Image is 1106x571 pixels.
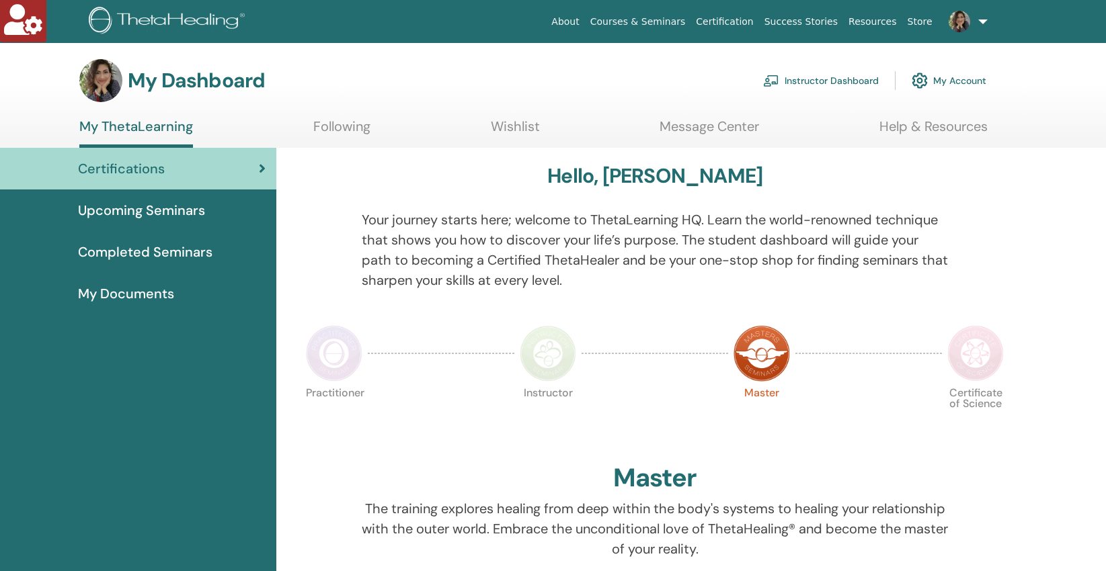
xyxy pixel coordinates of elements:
[362,210,949,290] p: Your journey starts here; welcome to ThetaLearning HQ. Learn the world-renowned technique that sh...
[843,9,902,34] a: Resources
[547,164,762,188] h3: Hello, [PERSON_NAME]
[362,498,949,559] p: The training explores healing from deep within the body's systems to healing your relationship wi...
[79,59,122,102] img: default.jpg
[78,242,212,262] span: Completed Seminars
[79,118,193,148] a: My ThetaLearning
[879,118,988,144] a: Help & Resources
[763,75,779,87] img: chalkboard-teacher.svg
[78,159,165,179] span: Certifications
[306,325,362,382] img: Practitioner
[660,118,759,144] a: Message Center
[89,7,249,37] img: logo.png
[763,66,879,95] a: Instructor Dashboard
[78,283,174,304] span: My Documents
[520,325,576,382] img: Instructor
[78,200,205,220] span: Upcoming Seminars
[613,463,697,494] h2: Master
[949,11,970,32] img: default.jpg
[902,9,938,34] a: Store
[690,9,758,34] a: Certification
[734,325,790,382] img: Master
[306,388,362,444] p: Practitioner
[912,66,986,95] a: My Account
[947,325,1004,382] img: Certificate of Science
[947,388,1004,444] p: Certificate of Science
[520,388,576,444] p: Instructor
[734,388,790,444] p: Master
[585,9,691,34] a: Courses & Seminars
[491,118,540,144] a: Wishlist
[128,69,265,93] h3: My Dashboard
[912,69,928,92] img: cog.svg
[313,118,370,144] a: Following
[546,9,584,34] a: About
[759,9,843,34] a: Success Stories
